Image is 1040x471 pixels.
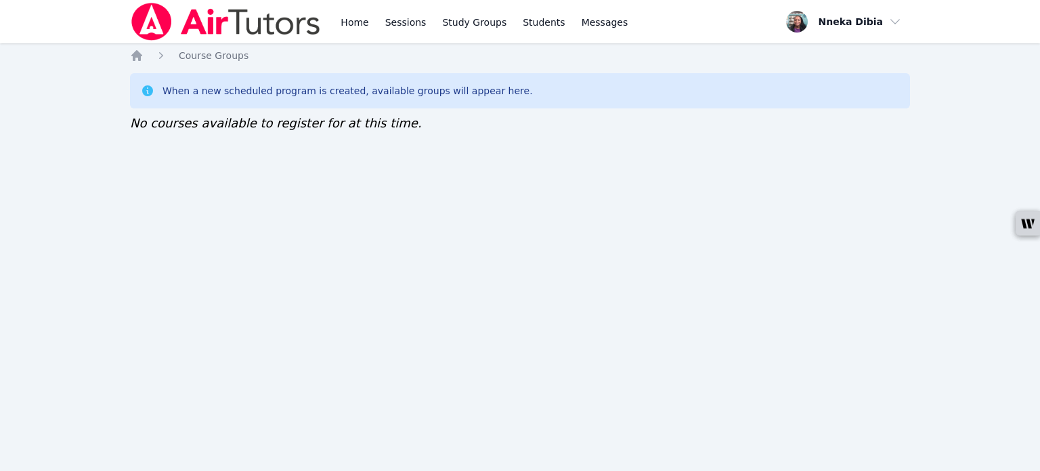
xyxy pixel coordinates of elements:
a: Course Groups [179,49,248,62]
nav: Breadcrumb [130,49,910,62]
span: Course Groups [179,50,248,61]
img: Air Tutors [130,3,322,41]
div: When a new scheduled program is created, available groups will appear here. [162,84,533,98]
span: No courses available to register for at this time. [130,116,422,130]
span: Messages [582,16,628,29]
